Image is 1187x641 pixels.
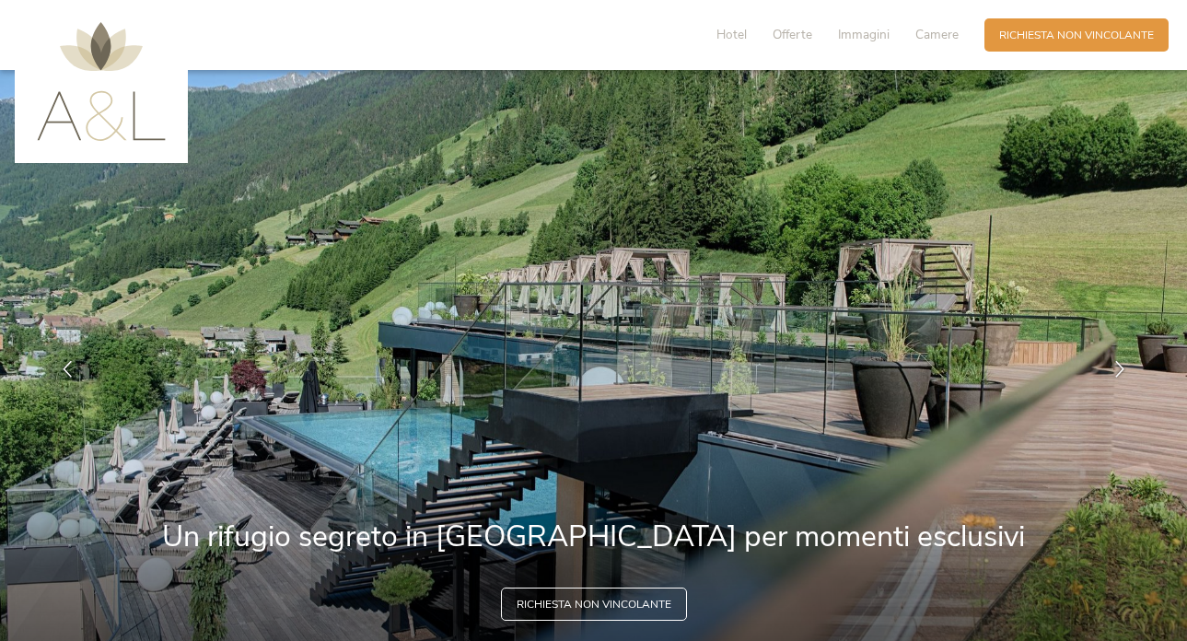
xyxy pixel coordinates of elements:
[838,26,890,43] span: Immagini
[517,597,671,612] span: Richiesta non vincolante
[999,28,1154,43] span: Richiesta non vincolante
[37,22,166,141] img: AMONTI & LUNARIS Wellnessresort
[773,26,812,43] span: Offerte
[915,26,959,43] span: Camere
[716,26,747,43] span: Hotel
